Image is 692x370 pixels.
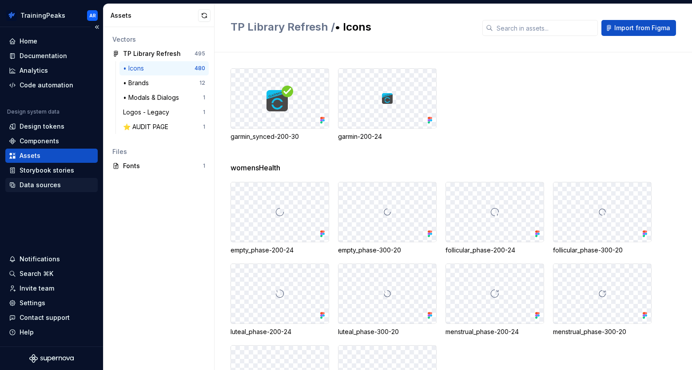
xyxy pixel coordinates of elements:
div: Code automation [20,81,73,90]
div: 495 [195,50,205,57]
div: Fonts [123,161,203,170]
button: TrainingPeaksAR [2,6,101,25]
div: 12 [199,79,205,87]
span: Import from Figma [614,24,670,32]
div: Design tokens [20,122,64,131]
div: Components [20,137,59,146]
a: • Icons480 [119,61,209,75]
a: Code automation [5,78,98,92]
a: • Modals & Dialogs1 [119,91,209,105]
div: Data sources [20,181,61,189]
div: Help [20,328,34,337]
div: • Icons [123,64,147,73]
button: Search ⌘K [5,267,98,281]
a: Data sources [5,178,98,192]
a: Analytics [5,63,98,78]
span: TP Library Refresh / [231,20,335,33]
a: ⭐️ AUDIT PAGE1 [119,120,209,134]
a: Invite team [5,281,98,295]
div: Documentation [20,51,67,60]
div: Search ⌘K [20,269,53,278]
div: Home [20,37,37,46]
div: menstrual_phase-200-24 [445,327,544,336]
div: Assets [20,151,40,160]
a: Logos - Legacy1 [119,105,209,119]
span: womensHealth [231,162,280,173]
div: 1 [203,162,205,169]
a: Storybook stories [5,163,98,177]
a: • Brands12 [119,76,209,90]
div: Notifications [20,255,60,264]
div: TP Library Refresh [123,49,181,58]
div: 1 [203,123,205,130]
button: Notifications [5,252,98,266]
div: garmin-200-24 [338,132,437,141]
div: Contact support [20,313,70,322]
div: Storybook stories [20,166,74,175]
div: 480 [195,65,205,72]
div: luteal_phase-200-24 [231,327,329,336]
div: follicular_phase-300-20 [553,246,652,255]
button: Help [5,325,98,339]
a: Assets [5,149,98,163]
h2: • Icons [231,20,472,34]
div: 1 [203,94,205,101]
div: Assets [111,11,198,20]
div: empty_phase-300-20 [338,246,437,255]
div: menstrual_phase-300-20 [553,327,652,336]
div: luteal_phase-300-20 [338,327,437,336]
div: AR [89,12,96,19]
a: Design tokens [5,119,98,134]
div: 1 [203,109,205,116]
div: • Modals & Dialogs [123,93,183,102]
div: ⭐️ AUDIT PAGE [123,122,172,131]
div: follicular_phase-200-24 [445,246,544,255]
a: TP Library Refresh495 [109,47,209,61]
div: • Brands [123,79,152,87]
button: Contact support [5,311,98,325]
div: Design system data [7,108,60,115]
svg: Supernova Logo [29,354,74,363]
button: Import from Figma [601,20,676,36]
div: Analytics [20,66,48,75]
div: garmin_synced-200-30 [231,132,329,141]
img: 4eb2c90a-beb3-47d2-b0e5-0e686db1db46.png [6,10,17,21]
div: Files [112,147,205,156]
button: Collapse sidebar [91,21,103,33]
div: Vectors [112,35,205,44]
div: TrainingPeaks [20,11,65,20]
div: empty_phase-200-24 [231,246,329,255]
a: Settings [5,296,98,310]
a: Home [5,34,98,48]
a: Components [5,134,98,148]
input: Search in assets... [493,20,598,36]
a: Documentation [5,49,98,63]
a: Fonts1 [109,159,209,173]
div: Settings [20,299,45,307]
div: Invite team [20,284,54,293]
div: Logos - Legacy [123,108,173,117]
